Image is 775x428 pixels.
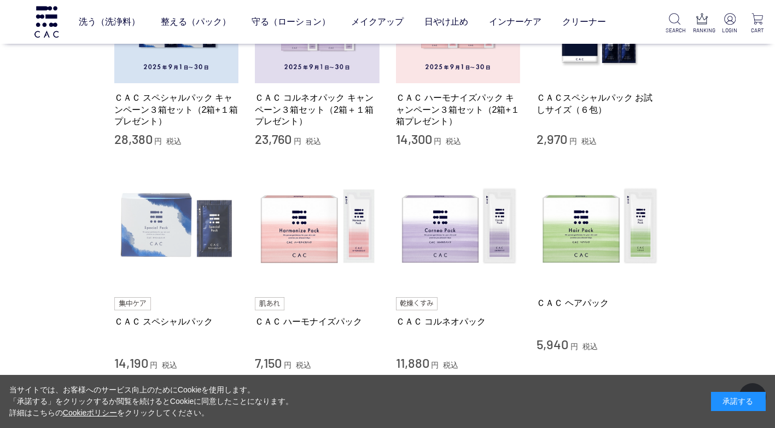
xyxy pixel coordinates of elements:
p: CART [749,26,766,34]
span: 5,940 [537,336,568,352]
span: 円 [431,361,439,369]
a: ＣＡＣ コルネオパック [396,316,521,327]
img: 肌あれ [255,297,284,310]
span: 税込 [581,137,597,146]
span: 11,880 [396,355,429,371]
span: 円 [569,137,577,146]
span: 税込 [446,137,461,146]
span: 2,970 [537,131,567,147]
a: RANKING [693,13,710,34]
a: インナーケア [489,7,541,37]
a: 守る（ローション） [252,7,330,37]
img: 集中ケア [114,297,151,310]
img: ＣＡＣ ヘアパック [537,164,661,289]
span: 14,300 [396,131,432,147]
p: LOGIN [721,26,738,34]
a: ＣＡＣ コルネオパック キャンペーン３箱セット（2箱＋１箱プレゼント） [255,92,380,127]
a: ＣＡＣ スペシャルパック キャンペーン３箱セット（2箱+１箱プレゼント） [114,92,239,127]
a: ＣＡＣスペシャルパック お試しサイズ（６包） [537,92,661,115]
span: 税込 [162,361,177,369]
img: 乾燥くすみ [396,297,438,310]
img: logo [33,6,60,37]
span: 円 [284,361,292,369]
a: ＣＡＣ スペシャルパック [114,316,239,327]
a: ＣＡＣ ハーモナイズパック [255,316,380,327]
a: ＣＡＣ ヘアパック [537,297,661,309]
div: 当サイトでは、お客様へのサービス向上のためにCookieを使用します。 「承諾する」をクリックするか閲覧を続けるとCookieに同意したことになります。 詳細はこちらの をクリックしてください。 [9,384,294,419]
span: 税込 [582,342,598,351]
span: 円 [294,137,301,146]
a: 日やけ止め [424,7,468,37]
span: 7,150 [255,355,282,371]
a: 整える（パック） [161,7,231,37]
span: 税込 [306,137,321,146]
img: ＣＡＣ コルネオパック [396,164,521,289]
a: CART [749,13,766,34]
a: ＣＡＣ ハーモナイズパック キャンペーン３箱セット（2箱+１箱プレゼント） [396,92,521,127]
span: 税込 [166,137,182,146]
a: クリーナー [562,7,606,37]
img: ＣＡＣ スペシャルパック [114,164,239,289]
a: SEARCH [666,13,683,34]
span: 28,380 [114,131,153,147]
span: 23,760 [255,131,292,147]
a: LOGIN [721,13,738,34]
span: 税込 [296,361,311,369]
span: 円 [154,137,162,146]
a: 洗う（洗浄料） [79,7,140,37]
div: 承諾する [711,392,766,411]
span: 14,190 [114,355,148,371]
span: 円 [150,361,158,369]
a: メイクアップ [351,7,404,37]
span: 円 [434,137,441,146]
span: 円 [570,342,578,351]
p: RANKING [693,26,710,34]
p: SEARCH [666,26,683,34]
span: 税込 [443,361,458,369]
img: ＣＡＣ ハーモナイズパック [255,164,380,289]
a: Cookieポリシー [63,408,118,417]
